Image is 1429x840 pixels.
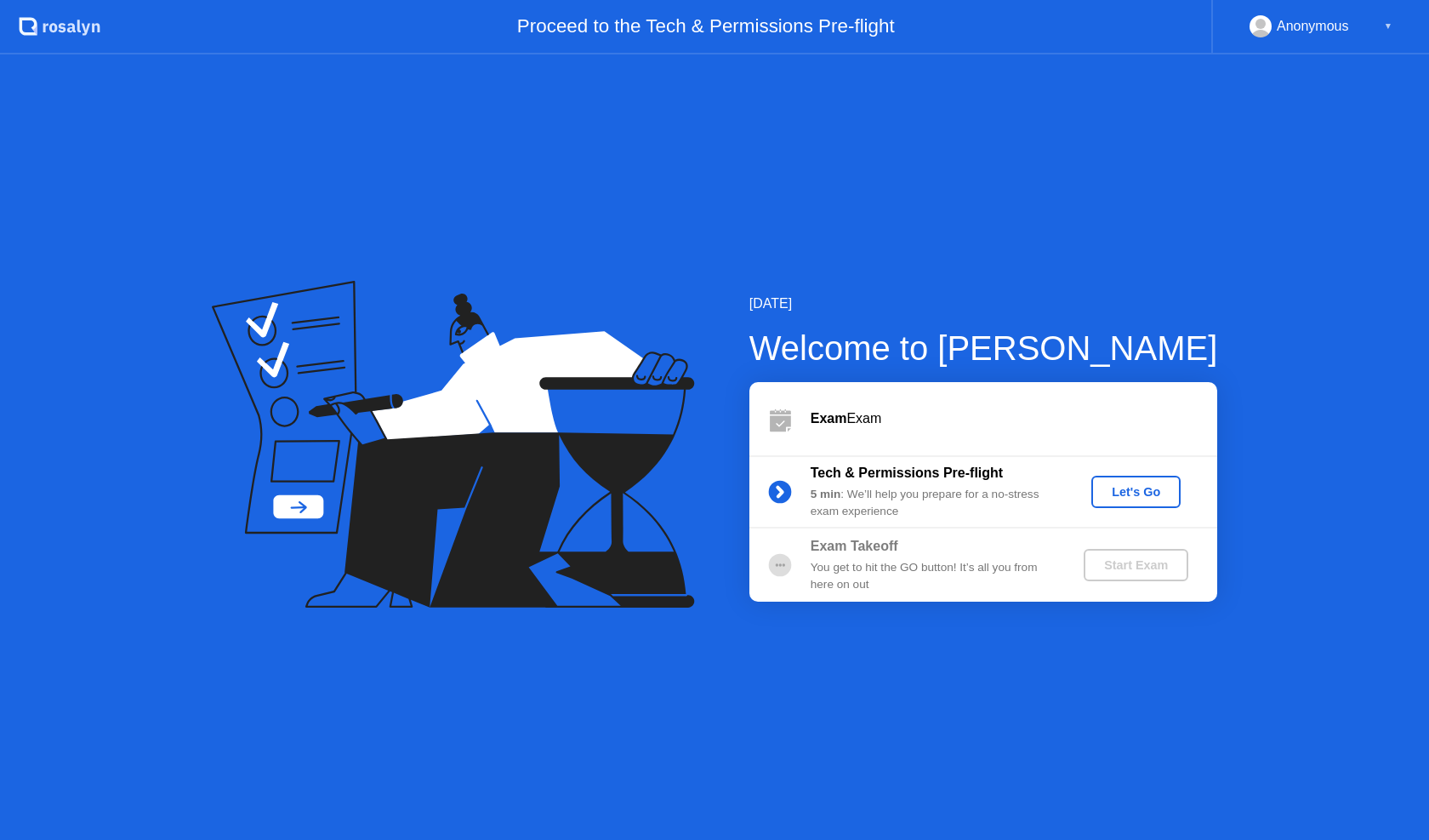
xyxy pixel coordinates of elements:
button: Let's Go [1091,476,1181,508]
div: Anonymous [1277,15,1349,37]
button: Start Exam [1084,549,1188,581]
div: Welcome to [PERSON_NAME] [749,323,1218,374]
b: Exam Takeoff [811,539,898,553]
b: Exam [811,411,847,426]
div: [DATE] [749,294,1218,314]
b: Tech & Permissions Pre-flight [811,466,1003,480]
div: Exam [811,409,1217,429]
div: ▼ [1384,15,1392,37]
div: You get to hit the GO button! It’s all you from here on out [811,559,1056,594]
b: 5 min [811,488,841,500]
div: Let's Go [1098,485,1174,499]
div: Start Exam [1090,558,1181,572]
div: : We’ll help you prepare for a no-stress exam experience [811,486,1056,521]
